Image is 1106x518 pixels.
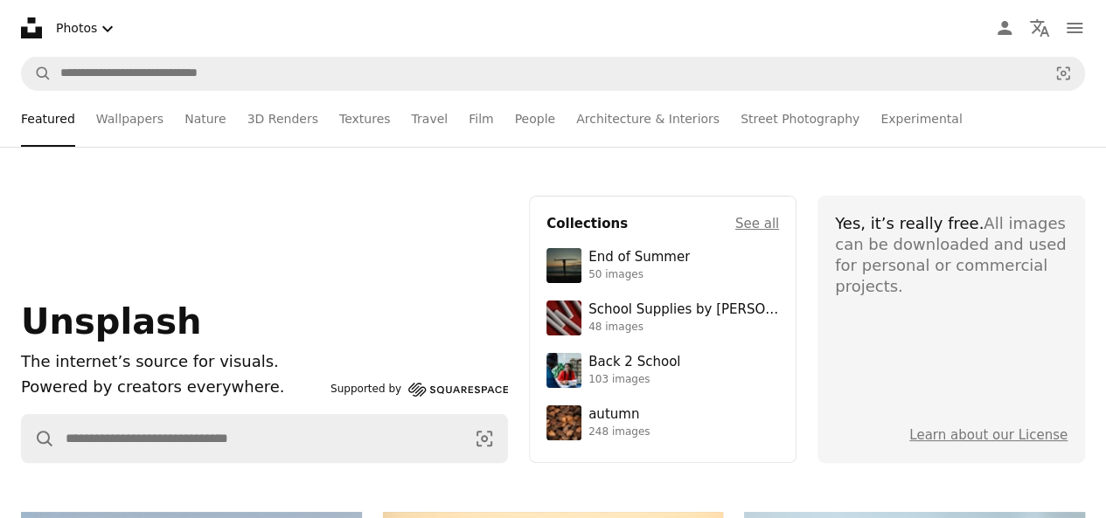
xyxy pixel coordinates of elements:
div: Back 2 School [588,354,680,371]
a: See all [735,213,779,234]
a: Street Photography [741,91,859,147]
p: Powered by creators everywhere. [21,375,323,400]
a: Home — Unsplash [21,17,42,38]
a: Log in / Sign up [987,10,1022,45]
h4: Collections [546,213,628,234]
a: autumn248 images [546,405,779,440]
button: Visual search [1042,57,1084,90]
a: Supported by [330,379,508,400]
div: 50 images [588,268,690,282]
a: Architecture & Interiors [576,91,720,147]
a: Film [469,91,493,147]
button: Select asset type [49,10,125,46]
img: premium_photo-1683135218355-6d72011bf303 [546,353,581,388]
button: Language [1022,10,1057,45]
a: 3D Renders [247,91,318,147]
img: photo-1637983927634-619de4ccecac [546,405,581,440]
h1: The internet’s source for visuals. [21,349,323,375]
span: Yes, it’s really free. [835,214,984,232]
a: People [515,91,556,147]
div: 48 images [588,321,779,335]
a: Textures [339,91,391,147]
div: 248 images [588,425,650,439]
button: Search Unsplash [22,415,55,462]
button: Search Unsplash [22,57,52,90]
button: Menu [1057,10,1092,45]
form: Find visuals sitewide [21,56,1085,91]
div: School Supplies by [PERSON_NAME] [588,301,779,319]
div: All images can be downloaded and used for personal or commercial projects. [835,213,1068,297]
img: premium_photo-1715107534993-67196b65cde7 [546,300,581,335]
a: Travel [411,91,448,147]
div: autumn [588,406,650,424]
form: Find visuals sitewide [21,414,508,463]
a: Learn about our License [909,427,1068,443]
img: premium_photo-1754398386796-ea3dec2a6302 [546,248,581,283]
a: Nature [184,91,226,147]
a: Back 2 School103 images [546,353,779,388]
div: End of Summer [588,249,690,266]
a: School Supplies by [PERSON_NAME]48 images [546,300,779,335]
div: 103 images [588,373,680,387]
button: Visual search [462,415,507,462]
a: Experimental [880,91,962,147]
span: Unsplash [21,301,201,342]
a: End of Summer50 images [546,248,779,283]
a: Wallpapers [96,91,163,147]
